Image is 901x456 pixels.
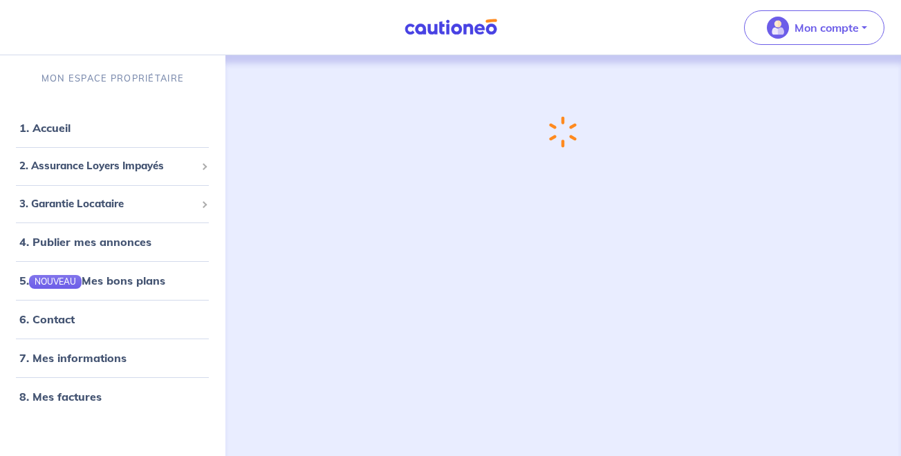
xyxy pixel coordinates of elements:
[6,228,220,256] div: 4. Publier mes annonces
[19,196,196,212] span: 3. Garantie Locataire
[19,274,165,287] a: 5.NOUVEAUMes bons plans
[19,351,127,365] a: 7. Mes informations
[6,383,220,410] div: 8. Mes factures
[767,17,789,39] img: illu_account_valid_menu.svg
[6,305,220,333] div: 6. Contact
[6,114,220,142] div: 1. Accueil
[6,153,220,180] div: 2. Assurance Loyers Impayés
[6,191,220,218] div: 3. Garantie Locataire
[399,19,503,36] img: Cautioneo
[19,312,75,326] a: 6. Contact
[548,115,579,150] img: loading-spinner
[19,158,196,174] span: 2. Assurance Loyers Impayés
[6,267,220,294] div: 5.NOUVEAUMes bons plans
[19,121,71,135] a: 1. Accueil
[19,235,151,249] a: 4. Publier mes annonces
[6,344,220,372] div: 7. Mes informations
[19,390,102,403] a: 8. Mes factures
[744,10,884,45] button: illu_account_valid_menu.svgMon compte
[795,19,859,36] p: Mon compte
[41,72,184,85] p: MON ESPACE PROPRIÉTAIRE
